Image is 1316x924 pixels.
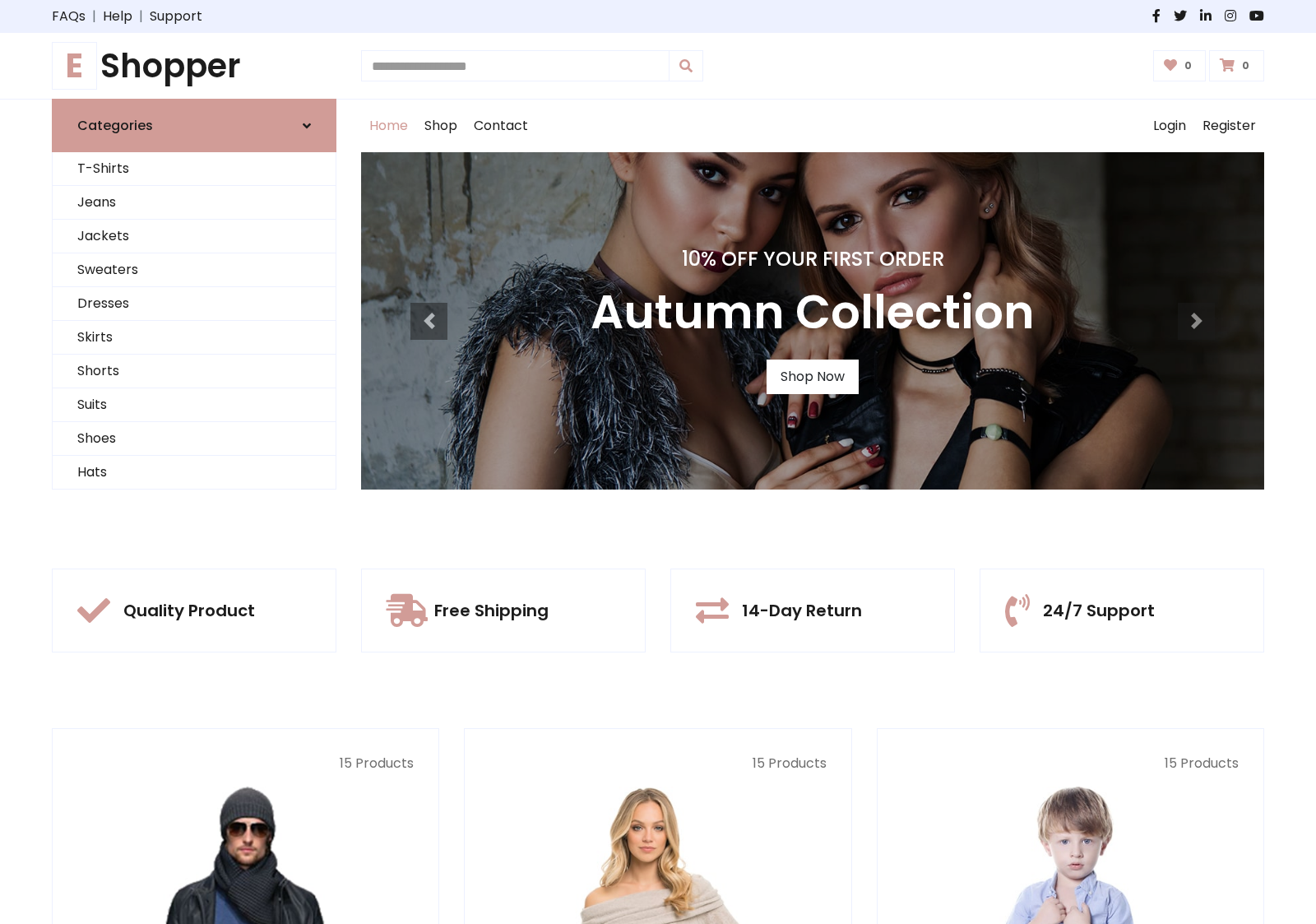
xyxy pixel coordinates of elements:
h5: Quality Product [123,601,255,620]
a: Sweaters [53,253,336,287]
p: 15 Products [902,754,1239,773]
a: Jackets [53,220,336,253]
a: Hats [53,456,336,490]
a: Categories [52,99,336,152]
p: 15 Products [489,754,826,773]
a: Register [1194,100,1264,152]
a: EShopper [52,46,336,86]
h5: Free Shipping [434,601,549,620]
h5: 14-Day Return [742,601,862,620]
a: Shoes [53,422,336,456]
p: 15 Products [77,754,414,773]
h6: Categories [77,118,153,133]
h5: 24/7 Support [1043,601,1155,620]
span: 0 [1180,58,1196,73]
h4: 10% Off Your First Order [591,248,1035,272]
h3: Autumn Collection [591,285,1035,340]
a: Jeans [53,186,336,220]
a: Login [1145,100,1194,152]
a: Dresses [53,287,336,321]
a: Contact [466,100,536,152]
a: Shop [416,100,466,152]
a: T-Shirts [53,152,336,186]
span: | [132,7,150,26]
a: Support [150,7,202,26]
a: 0 [1153,50,1207,81]
span: | [86,7,103,26]
span: E [52,42,97,90]
a: Suits [53,388,336,422]
a: FAQs [52,7,86,26]
h1: Shopper [52,46,336,86]
span: 0 [1238,58,1253,73]
a: Skirts [53,321,336,355]
a: Shop Now [767,360,859,394]
a: Shorts [53,355,336,388]
a: Home [361,100,416,152]
a: Help [103,7,132,26]
a: 0 [1209,50,1264,81]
